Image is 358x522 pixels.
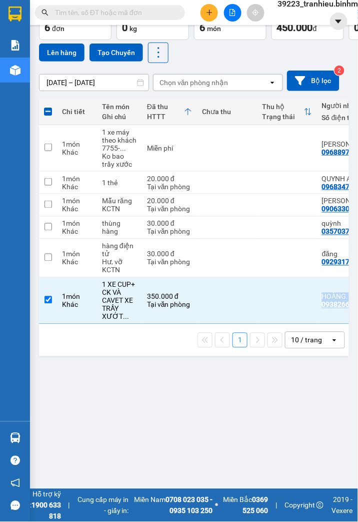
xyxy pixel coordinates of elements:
svg: open [268,79,276,87]
img: warehouse-icon [10,433,20,443]
div: Trạng thái [262,113,304,121]
div: 20.000 đ [147,175,192,183]
span: | [275,500,277,511]
div: Chưa thu [202,108,252,116]
th: Toggle SortBy [142,99,197,125]
div: 1 món [62,197,92,205]
button: file-add [224,4,241,22]
button: plus [200,4,218,22]
div: 1 món [62,175,92,183]
sup: 2 [334,66,344,76]
div: Khác [62,301,92,309]
button: Bộ lọc [287,71,339,91]
span: 450.000 [277,22,313,34]
span: message [10,501,20,510]
div: KCTN [102,205,137,213]
span: Miền Bắc [220,494,268,516]
span: caret-down [334,17,343,26]
span: ... [346,293,352,301]
img: solution-icon [10,40,20,51]
button: 1 [232,333,247,348]
span: question-circle [10,456,20,465]
span: 0 [122,22,127,34]
div: Chọn văn phòng nhận [159,78,228,88]
div: 1 món [62,140,92,148]
span: search [41,9,48,16]
div: Tại văn phòng [147,258,192,266]
div: 1 món [62,250,92,258]
strong: 0369 525 060 [242,496,268,515]
div: Hư, vỡ KCTN [102,258,137,274]
div: Tại văn phòng [147,183,192,191]
span: notification [10,478,20,488]
span: file-add [229,9,236,16]
strong: 0708 023 035 - 0935 103 250 [165,496,212,515]
span: đơn [52,25,64,33]
div: 1 món [62,220,92,228]
div: Chi tiết [62,108,92,116]
span: kg [129,25,137,33]
strong: 1900 633 818 [31,501,61,520]
span: ... [120,144,126,152]
div: Khác [62,148,92,156]
span: 6 [199,22,205,34]
div: 1 thẻ [102,179,137,187]
span: plus [206,9,213,16]
div: Thu hộ [262,103,304,111]
span: copyright [316,502,323,509]
th: Toggle SortBy [257,99,317,125]
div: 10 / trang [291,335,322,345]
div: Ghi chú [102,113,137,121]
span: đ [313,25,317,33]
input: Tìm tên, số ĐT hoặc mã đơn [55,7,173,18]
div: Tên món [102,103,137,111]
span: Miền Nam [131,494,213,516]
div: Khác [62,183,92,191]
div: 20.000 đ [147,197,192,205]
div: Mẫu răng [102,197,137,205]
div: Khác [62,258,92,266]
span: 6 [44,22,50,34]
div: TRẦY XƯỚT KCTN [102,305,137,321]
div: 1 món [62,293,92,301]
div: thùng hàng [102,220,137,236]
div: Tại văn phòng [147,205,192,213]
button: aim [247,4,264,22]
div: Đã thu [147,103,184,111]
div: Miễn phí [147,144,192,152]
div: HTTT [147,113,184,121]
div: Tại văn phòng [147,301,192,309]
span: aim [252,9,259,16]
div: Khác [62,205,92,213]
div: Tại văn phòng [147,228,192,236]
svg: open [330,336,338,344]
div: 1 XE CUP+ CK VÀ CAVET XE [102,281,137,305]
img: logo-vxr [8,7,21,22]
button: Tạo Chuyến [89,44,143,62]
div: 30.000 đ [147,250,192,258]
button: Lên hàng [39,44,84,62]
span: món [207,25,221,33]
span: ... [123,313,129,321]
img: warehouse-icon [10,65,20,76]
span: ⚪️ [215,503,218,507]
div: Ko bao trầy xước [102,152,137,168]
div: 1 xe máy theo khách 7755- 450K CK SẾP [102,128,137,152]
div: 30.000 đ [147,220,192,228]
span: | [68,500,70,511]
span: Cung cấp máy in - giấy in: [77,494,129,516]
div: Khác [62,228,92,236]
input: Select a date range. [39,75,148,91]
button: caret-down [330,13,347,30]
div: hàng điện tử [102,242,137,258]
div: 350.000 đ [147,293,192,301]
